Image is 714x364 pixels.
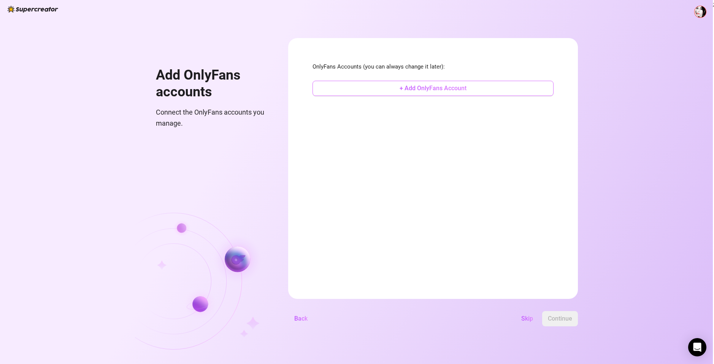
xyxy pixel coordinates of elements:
button: Continue [542,311,578,326]
span: Back [294,315,308,322]
img: ACg8ocLQgwvyq2uqvFMqXV8CpbMo34PL5uOWOdy6fc_39u4Nb2NeZDg=s96-c [695,6,706,18]
img: logo [8,6,58,13]
button: + Add OnlyFans Account [313,81,554,96]
div: Open Intercom Messenger [688,338,706,356]
span: Connect the OnlyFans accounts you manage. [156,107,270,129]
button: Skip [515,311,539,326]
span: OnlyFans Accounts (you can always change it later): [313,62,554,72]
span: Skip [521,315,533,322]
button: Back [288,311,314,326]
span: + Add OnlyFans Account [400,85,466,92]
h1: Add OnlyFans accounts [156,67,270,100]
